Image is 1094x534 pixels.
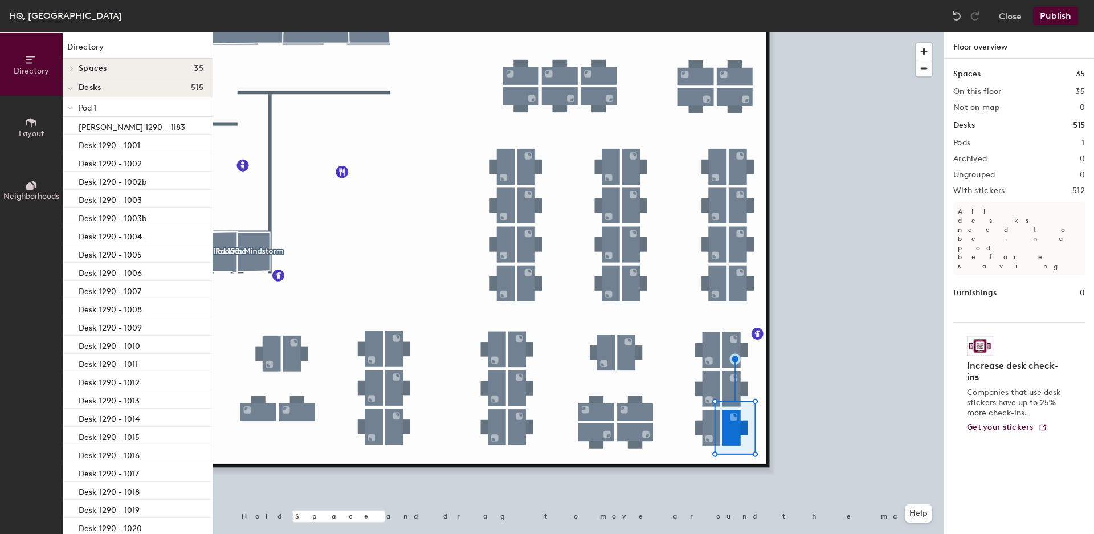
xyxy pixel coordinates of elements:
p: Desk 1290 - 1003b [79,210,146,223]
h2: 0 [1080,103,1085,112]
p: Desk 1290 - 1009 [79,320,142,333]
h2: 0 [1080,170,1085,180]
span: Directory [14,66,49,76]
p: Desk 1290 - 1018 [79,484,140,497]
h2: Pods [953,138,970,148]
img: Sticker logo [967,336,993,356]
p: Desk 1290 - 1002b [79,174,146,187]
h1: Directory [63,41,213,59]
p: Desk 1290 - 1019 [79,502,140,515]
p: Desk 1290 - 1016 [79,447,140,460]
p: Companies that use desk stickers have up to 25% more check-ins. [967,388,1064,418]
p: Desk 1290 - 1005 [79,247,142,260]
p: All desks need to be in a pod before saving [953,202,1085,275]
span: Get your stickers [967,422,1034,432]
p: Desk 1290 - 1014 [79,411,140,424]
p: Desk 1290 - 1012 [79,374,140,388]
h1: 0 [1080,287,1085,299]
p: Desk 1290 - 1013 [79,393,140,406]
h2: With stickers [953,186,1005,195]
h2: 35 [1075,87,1085,96]
h2: On this floor [953,87,1002,96]
h2: Ungrouped [953,170,995,180]
h2: Not on map [953,103,999,112]
button: Close [999,7,1022,25]
button: Publish [1033,7,1078,25]
span: Pod 1 [79,103,97,113]
p: Desk 1290 - 1017 [79,466,139,479]
h4: Increase desk check-ins [967,360,1064,383]
span: Neighborhoods [3,191,59,201]
h1: Floor overview [944,32,1094,59]
img: Redo [969,10,981,22]
h2: Archived [953,154,987,164]
span: 35 [194,64,203,73]
h2: 512 [1072,186,1085,195]
p: Desk 1290 - 1010 [79,338,140,351]
h1: 35 [1076,68,1085,80]
img: Undo [951,10,962,22]
h1: Desks [953,119,975,132]
p: Desk 1290 - 1011 [79,356,138,369]
h1: 515 [1073,119,1085,132]
h2: 0 [1080,154,1085,164]
p: Desk 1290 - 1020 [79,520,142,533]
div: HQ, [GEOGRAPHIC_DATA] [9,9,122,23]
p: Desk 1290 - 1008 [79,301,142,315]
h1: Spaces [953,68,981,80]
span: Desks [79,83,101,92]
p: Desk 1290 - 1007 [79,283,141,296]
span: Layout [19,129,44,138]
a: Get your stickers [967,423,1047,433]
span: 515 [191,83,203,92]
h2: 1 [1082,138,1085,148]
p: Desk 1290 - 1002 [79,156,142,169]
span: Spaces [79,64,107,73]
p: Desk 1290 - 1006 [79,265,142,278]
button: Help [905,504,932,523]
p: Desk 1290 - 1003 [79,192,142,205]
p: Desk 1290 - 1004 [79,229,142,242]
p: [PERSON_NAME] 1290 - 1183 [79,119,185,132]
p: Desk 1290 - 1015 [79,429,140,442]
p: Desk 1290 - 1001 [79,137,140,150]
h1: Furnishings [953,287,997,299]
